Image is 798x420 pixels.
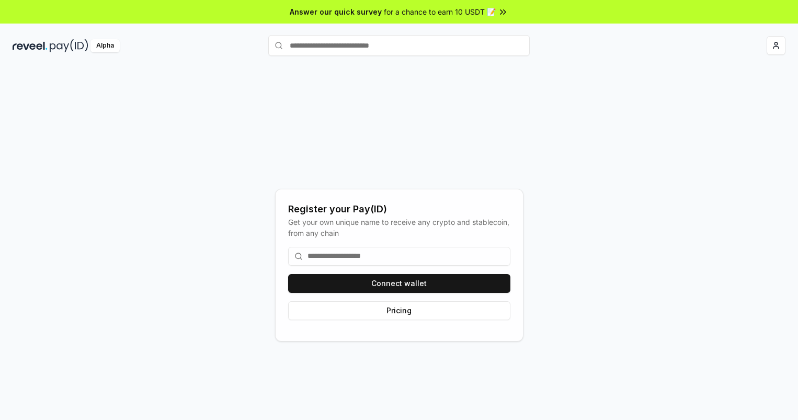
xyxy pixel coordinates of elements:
img: reveel_dark [13,39,48,52]
button: Pricing [288,301,510,320]
div: Get your own unique name to receive any crypto and stablecoin, from any chain [288,217,510,239]
button: Connect wallet [288,274,510,293]
div: Alpha [90,39,120,52]
div: Register your Pay(ID) [288,202,510,217]
span: Answer our quick survey [290,6,382,17]
img: pay_id [50,39,88,52]
span: for a chance to earn 10 USDT 📝 [384,6,496,17]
